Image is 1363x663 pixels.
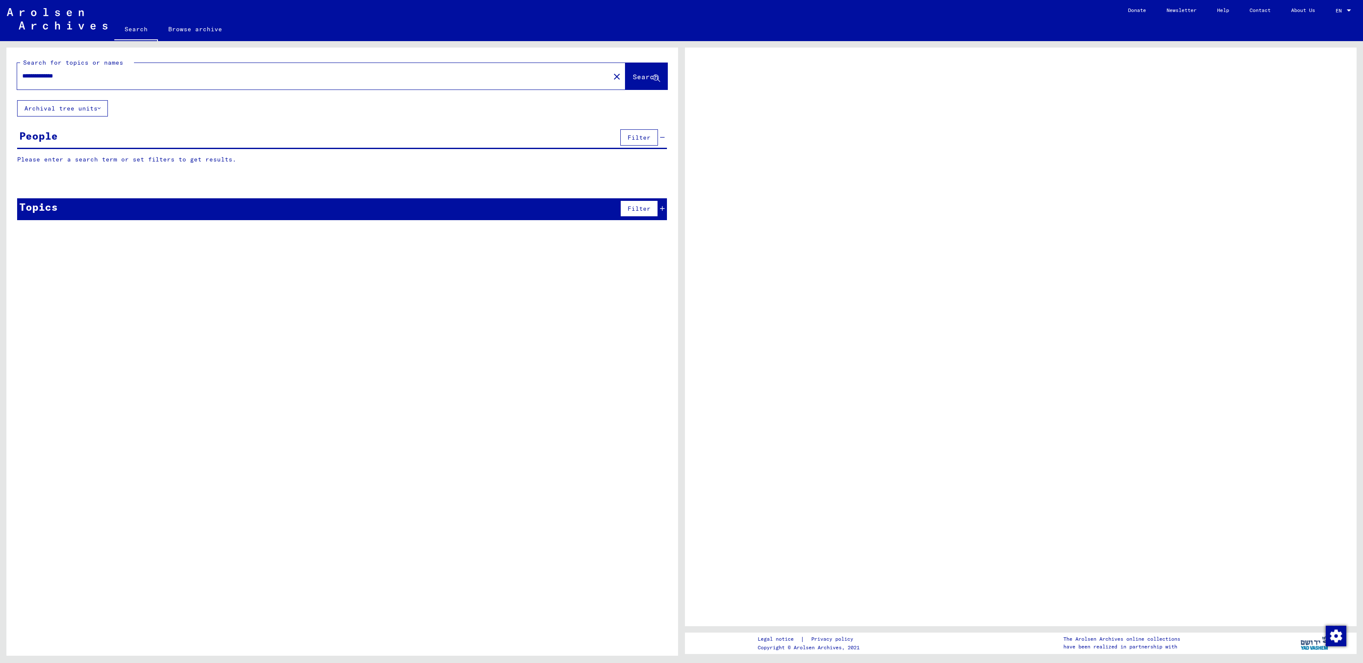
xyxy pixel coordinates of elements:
[758,644,863,651] p: Copyright © Arolsen Archives, 2021
[620,129,658,146] button: Filter
[17,100,108,116] button: Archival tree units
[633,72,658,81] span: Search
[23,59,123,66] mat-label: Search for topics or names
[19,128,58,143] div: People
[114,19,158,41] a: Search
[1326,626,1346,646] img: Change consent
[1299,632,1331,654] img: yv_logo.png
[804,635,863,644] a: Privacy policy
[612,72,622,82] mat-icon: close
[17,155,667,164] p: Please enter a search term or set filters to get results.
[1063,643,1180,651] p: have been realized in partnership with
[158,19,232,39] a: Browse archive
[628,134,651,141] span: Filter
[625,63,667,90] button: Search
[19,199,58,215] div: Topics
[628,205,651,212] span: Filter
[758,635,863,644] div: |
[7,8,107,30] img: Arolsen_neg.svg
[1336,8,1345,14] span: EN
[758,635,801,644] a: Legal notice
[1063,635,1180,643] p: The Arolsen Archives online collections
[620,200,658,217] button: Filter
[608,68,625,85] button: Clear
